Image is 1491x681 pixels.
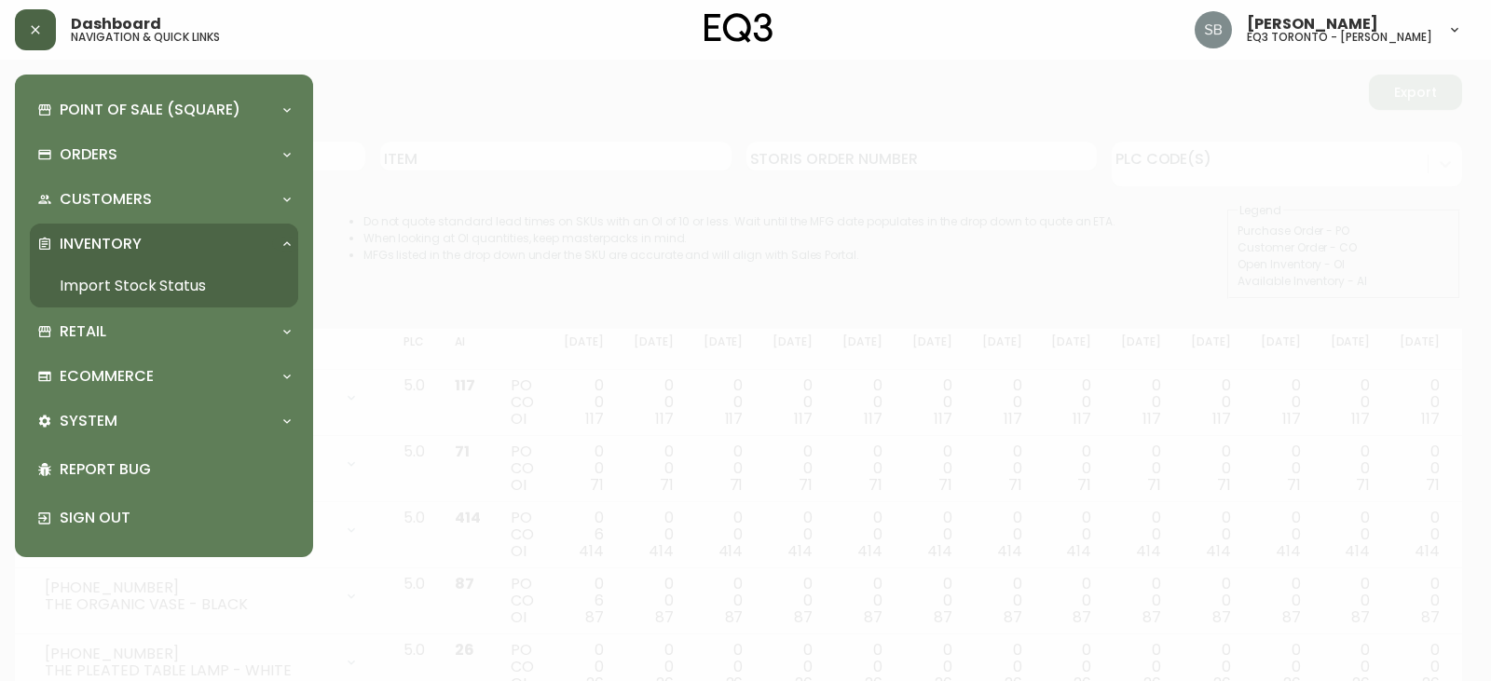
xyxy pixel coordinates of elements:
[60,459,291,480] p: Report Bug
[30,494,298,542] div: Sign Out
[71,17,161,32] span: Dashboard
[60,508,291,528] p: Sign Out
[60,100,240,120] p: Point of Sale (Square)
[71,32,220,43] h5: navigation & quick links
[30,265,298,307] a: Import Stock Status
[30,445,298,494] div: Report Bug
[60,366,154,387] p: Ecommerce
[30,89,298,130] div: Point of Sale (Square)
[60,144,117,165] p: Orders
[60,411,117,431] p: System
[1195,11,1232,48] img: 62e4f14275e5c688c761ab51c449f16a
[704,13,773,43] img: logo
[60,234,142,254] p: Inventory
[30,401,298,442] div: System
[30,224,298,265] div: Inventory
[60,321,106,342] p: Retail
[30,179,298,220] div: Customers
[30,134,298,175] div: Orders
[30,356,298,397] div: Ecommerce
[60,189,152,210] p: Customers
[30,311,298,352] div: Retail
[1247,17,1378,32] span: [PERSON_NAME]
[1247,32,1432,43] h5: eq3 toronto - [PERSON_NAME]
